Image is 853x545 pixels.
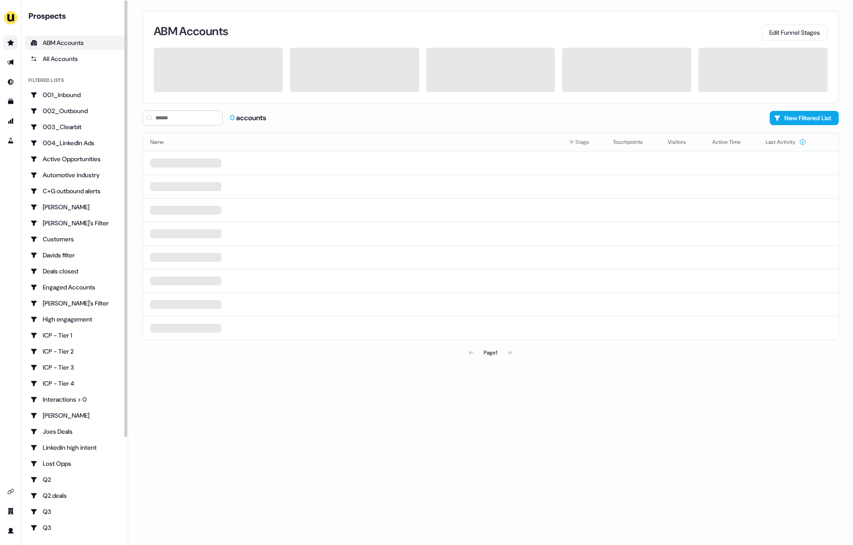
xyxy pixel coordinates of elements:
a: Go to profile [4,524,18,538]
a: Go to Q3 [25,504,124,519]
a: Go to High engagement [25,312,124,326]
div: C+G outbound alerts [30,187,119,195]
div: 004_LinkedIn Ads [30,138,119,147]
a: Go to Q2 [25,472,124,487]
a: Go to Automotive industry [25,168,124,182]
div: Q3 [30,523,119,532]
h3: ABM Accounts [154,25,228,37]
div: All Accounts [30,54,119,63]
div: Page 1 [484,348,497,357]
button: Visitors [668,134,697,150]
div: ICP - Tier 3 [30,363,119,372]
div: [PERSON_NAME] [30,203,119,211]
a: Go to Interactions > 0 [25,392,124,407]
div: Davids filter [30,251,119,260]
a: Go to Linkedin high intent [25,440,124,455]
div: 002_Outbound [30,106,119,115]
a: Go to ICP - Tier 1 [25,328,124,342]
div: Automotive industry [30,171,119,179]
div: [PERSON_NAME] [30,411,119,420]
a: Go to Charlotte's Filter [25,216,124,230]
a: Go to Joes Deals [25,424,124,439]
button: New Filtered List [770,111,839,125]
div: [PERSON_NAME]'s Filter [30,299,119,308]
a: Go to Deals closed [25,264,124,278]
div: Q2 deals [30,491,119,500]
a: Go to ICP - Tier 2 [25,344,124,358]
a: Go to team [4,504,18,518]
div: Q2 [30,475,119,484]
a: Go to Lost Opps [25,456,124,471]
div: [PERSON_NAME]'s Filter [30,219,119,228]
div: Stage [568,138,599,146]
a: Go to outbound experience [4,55,18,69]
div: High engagement [30,315,119,324]
div: Q3 [30,507,119,516]
button: Last Activity [766,134,806,150]
a: Go to attribution [4,114,18,128]
a: Go to 002_Outbound [25,104,124,118]
a: Go to prospects [4,36,18,50]
a: Go to 004_LinkedIn Ads [25,136,124,150]
button: Touchpoints [613,134,653,150]
div: Customers [30,235,119,244]
a: Go to experiments [4,134,18,148]
div: Lost Opps [30,459,119,468]
a: Go to Q2 deals [25,488,124,503]
div: 001_Inbound [30,90,119,99]
a: Go to Active Opportunities [25,152,124,166]
a: Go to Davids filter [25,248,124,262]
div: ICP - Tier 1 [30,331,119,340]
a: Go to Customers [25,232,124,246]
div: Interactions > 0 [30,395,119,404]
div: Prospects [29,11,124,21]
a: Go to 001_Inbound [25,88,124,102]
a: All accounts [25,52,124,66]
div: Linkedin high intent [30,443,119,452]
div: Engaged Accounts [30,283,119,292]
a: Go to templates [4,94,18,109]
div: 003_Clearbit [30,122,119,131]
a: Go to Engaged Accounts [25,280,124,294]
a: ABM Accounts [25,36,124,50]
a: Go to Inbound [4,75,18,89]
div: ICP - Tier 4 [30,379,119,388]
div: accounts [230,113,266,123]
a: Go to ICP - Tier 4 [25,376,124,390]
div: ABM Accounts [30,38,119,47]
a: Go to Geneviève's Filter [25,296,124,310]
div: Filtered lists [29,77,64,84]
a: Go to JJ Deals [25,408,124,423]
div: Active Opportunities [30,155,119,163]
a: Go to 003_Clearbit [25,120,124,134]
a: Go to integrations [4,484,18,499]
a: Go to Q3 [25,521,124,535]
a: Go to ICP - Tier 3 [25,360,124,374]
div: Joes Deals [30,427,119,436]
a: Go to C+G outbound alerts [25,184,124,198]
button: Edit Funnel Stages [762,24,828,41]
th: Name [143,133,561,151]
div: Deals closed [30,267,119,276]
span: 0 [230,113,236,122]
a: Go to Charlotte Stone [25,200,124,214]
button: Active Time [712,134,751,150]
div: ICP - Tier 2 [30,347,119,356]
